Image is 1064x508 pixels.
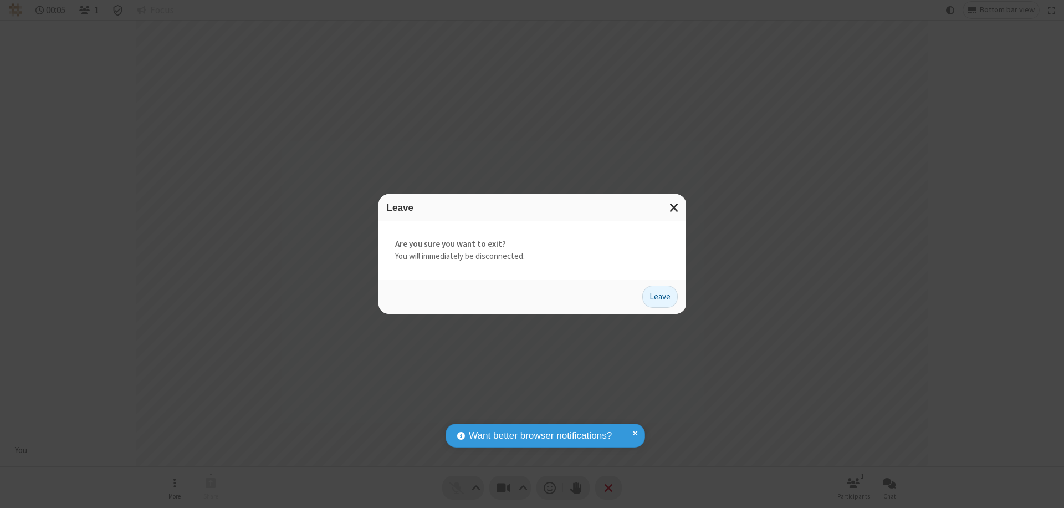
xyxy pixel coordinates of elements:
div: You will immediately be disconnected. [378,221,686,280]
button: Close modal [663,194,686,221]
button: Leave [642,286,678,308]
span: Want better browser notifications? [469,429,612,443]
strong: Are you sure you want to exit? [395,238,669,251]
h3: Leave [387,202,678,213]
